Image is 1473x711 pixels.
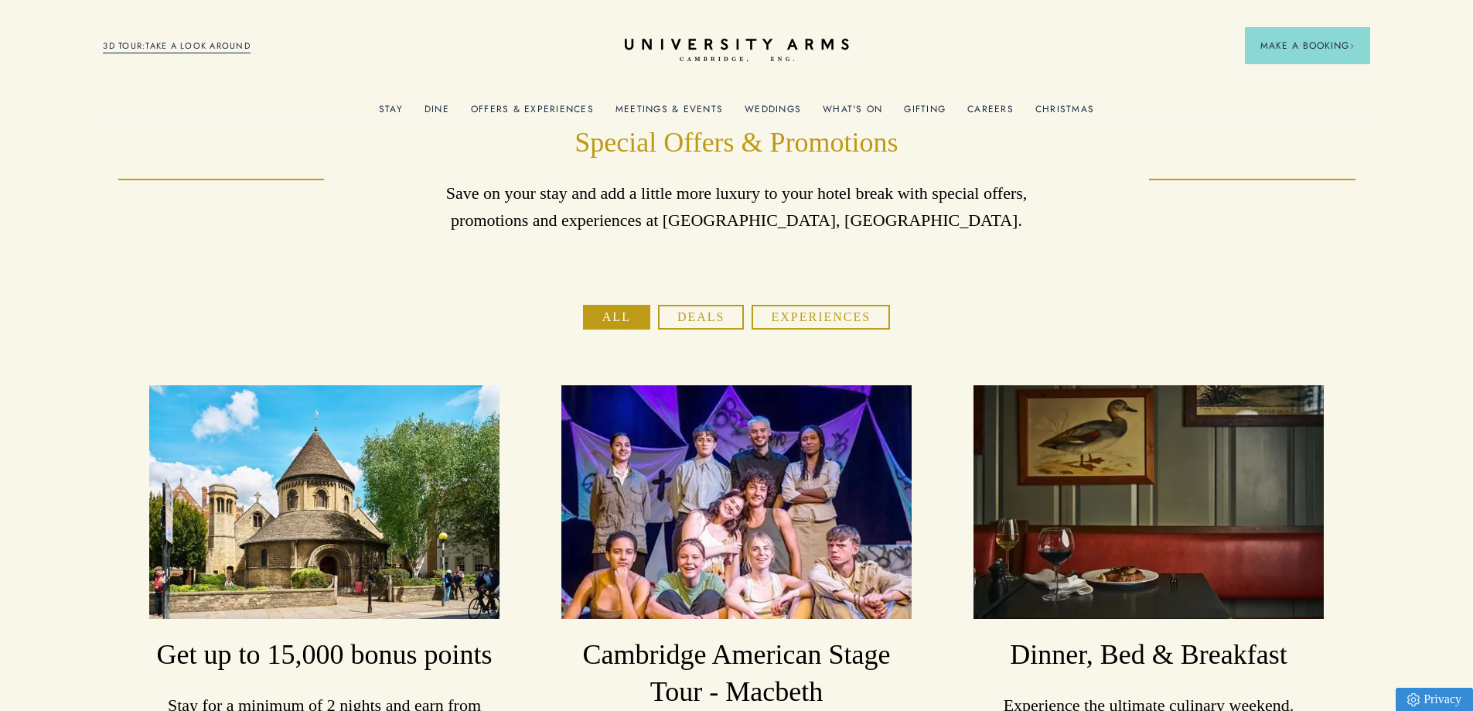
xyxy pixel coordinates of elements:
a: Privacy [1396,688,1473,711]
button: Deals [658,305,745,330]
img: image-a169143ac3192f8fe22129d7686b8569f7c1e8bc-2500x1667-jpg [149,385,499,619]
img: Arrow icon [1349,43,1355,49]
button: Experiences [752,305,890,330]
a: What's On [823,104,882,124]
img: Privacy [1407,693,1420,706]
span: Make a Booking [1260,39,1355,53]
a: Weddings [745,104,801,124]
a: Meetings & Events [615,104,723,124]
a: Home [625,39,849,63]
a: Dine [425,104,449,124]
button: All [583,305,650,330]
button: Make a BookingArrow icon [1245,27,1370,64]
a: Offers & Experiences [471,104,594,124]
a: Gifting [904,104,946,124]
a: Stay [379,104,403,124]
h3: Dinner, Bed & Breakfast [973,637,1323,674]
a: Christmas [1035,104,1094,124]
h3: Cambridge American Stage Tour - Macbeth [561,637,911,711]
img: image-a84cd6be42fa7fc105742933f10646be5f14c709-3000x2000-jpg [973,385,1323,619]
h3: Get up to 15,000 bonus points [149,637,499,674]
a: 3D TOUR:TAKE A LOOK AROUND [103,39,251,53]
p: Save on your stay and add a little more luxury to your hotel break with special offers, promotion... [428,179,1046,234]
a: Careers [967,104,1014,124]
img: image-c8454d006a76c629cd640f06d64df91d64b6d178-2880x1180-heif [561,385,911,619]
h1: Special Offers & Promotions [428,125,1046,162]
